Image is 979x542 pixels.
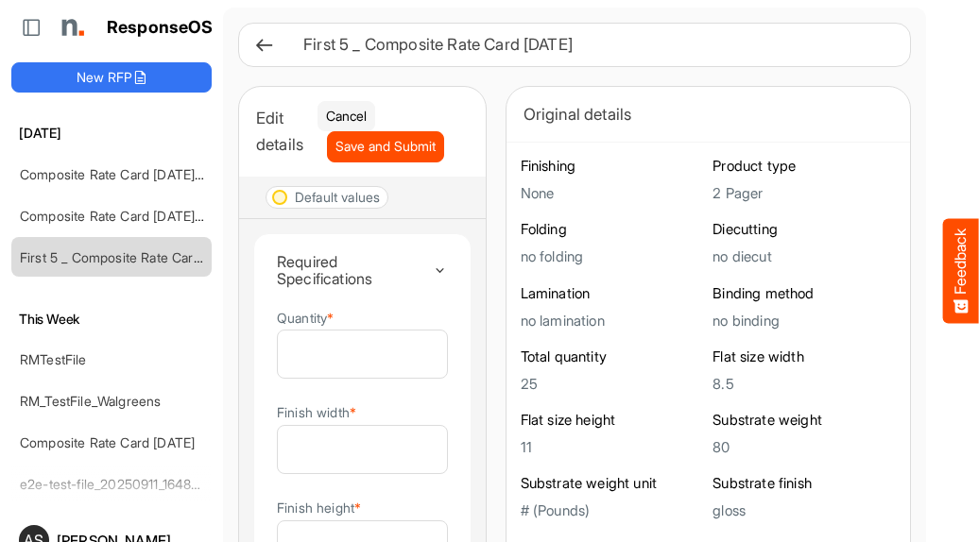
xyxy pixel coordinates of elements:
[521,313,704,329] h5: no lamination
[327,131,444,161] button: Save and Submit Progress
[277,500,361,515] label: Finish height
[521,157,704,176] h6: Finishing
[52,8,90,46] img: Northell
[521,411,704,430] h6: Flat size height
[318,101,375,131] button: Cancel
[713,376,896,392] h5: 8.5
[713,284,896,303] h6: Binding method
[713,313,896,329] h5: no binding
[277,405,356,419] label: Finish width
[521,502,704,518] h5: # (Pounds)
[20,434,195,450] a: Composite Rate Card [DATE]
[713,439,896,455] h5: 80
[20,249,247,265] a: First 5 _ Composite Rate Card [DATE]
[713,157,896,176] h6: Product type
[107,18,214,38] h1: ResponseOS
[521,474,704,493] h6: Substrate weight unit
[11,62,212,93] button: New RFP
[11,309,212,330] h6: This Week
[713,248,896,264] h5: no diecut
[524,101,893,127] div: Original details
[713,185,896,201] h5: 2 Pager
[277,311,334,325] label: Quantity
[521,347,704,366] h6: Total quantity
[303,37,880,53] h6: First 5 _ Composite Rate Card [DATE]
[20,351,87,367] a: RMTestFile
[20,166,244,182] a: Composite Rate Card [DATE]_smaller
[277,234,448,307] summary: Toggle content
[713,220,896,239] h6: Diecutting
[521,248,704,264] h5: no folding
[521,284,704,303] h6: Lamination
[277,253,433,288] h4: Required Specifications
[521,185,704,201] h5: None
[20,208,244,224] a: Composite Rate Card [DATE]_smaller
[943,219,979,324] button: Feedback
[335,136,436,157] span: Save and Submit
[256,105,303,158] div: Edit details
[11,123,212,144] h6: [DATE]
[713,347,896,366] h6: Flat size width
[295,191,380,204] div: Default values
[521,220,704,239] h6: Folding
[521,376,704,392] h5: 25
[20,393,161,409] a: RM_TestFile_Walgreens
[521,439,704,455] h5: 11
[713,474,896,493] h6: Substrate finish
[713,502,896,518] h5: gloss
[713,411,896,430] h6: Substrate weight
